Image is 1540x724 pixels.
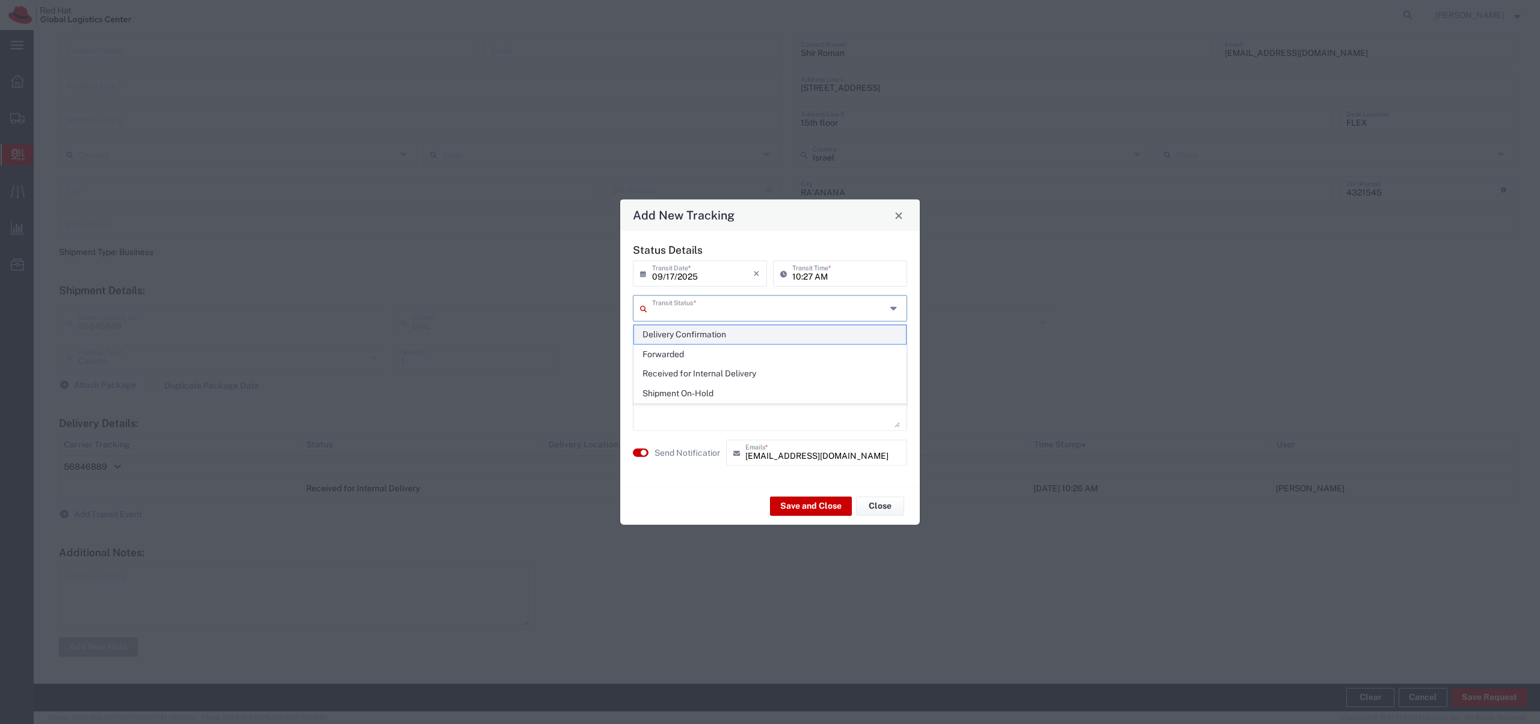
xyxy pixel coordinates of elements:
h4: Add New Tracking [633,206,735,224]
button: Close [890,207,907,224]
span: Forwarded [634,345,906,364]
button: Close [856,496,904,515]
agx-label: Send Notification [654,446,720,459]
i: × [753,264,760,283]
span: Delivery Confirmation [634,325,906,344]
span: Received for Internal Delivery [634,364,906,383]
button: Save and Close [770,496,852,515]
label: Send Notification [654,446,722,459]
h5: Status Details [633,244,907,256]
span: Shipment On-Hold [634,384,906,403]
